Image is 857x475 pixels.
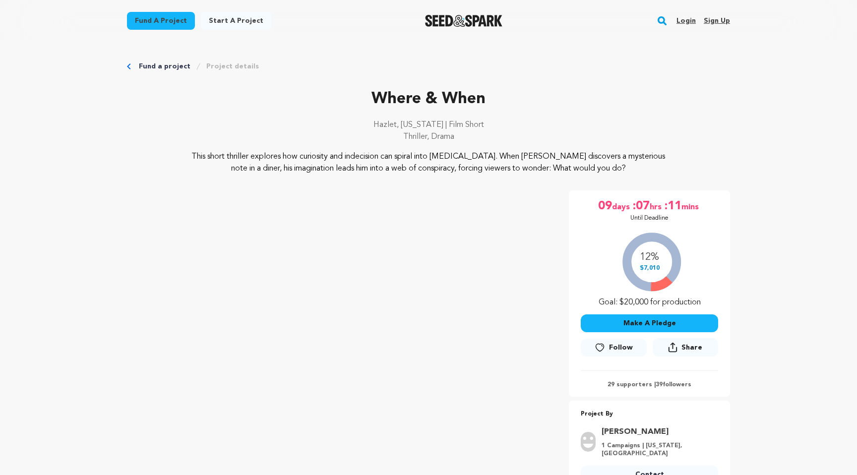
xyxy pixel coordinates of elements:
[581,409,718,420] p: Project By
[664,198,681,214] span: :11
[425,15,503,27] img: Seed&Spark Logo Dark Mode
[581,381,718,389] p: 29 supporters | followers
[602,426,712,438] a: Goto Nicholas Cadoo profile
[656,382,663,388] span: 39
[676,13,696,29] a: Login
[581,314,718,332] button: Make A Pledge
[425,15,503,27] a: Seed&Spark Homepage
[612,198,632,214] span: days
[581,432,596,452] img: user.png
[632,198,650,214] span: :07
[201,12,271,30] a: Start a project
[127,119,730,131] p: Hazlet, [US_STATE] | Film Short
[681,343,702,353] span: Share
[139,61,190,71] a: Fund a project
[581,339,646,356] a: Follow
[602,442,712,458] p: 1 Campaigns | [US_STATE], [GEOGRAPHIC_DATA]
[653,338,718,356] button: Share
[609,343,633,353] span: Follow
[653,338,718,360] span: Share
[630,214,669,222] p: Until Deadline
[127,131,730,143] p: Thriller, Drama
[187,151,670,175] p: This short thriller explores how curiosity and indecision can spiral into [MEDICAL_DATA]. When [P...
[127,87,730,111] p: Where & When
[127,61,730,71] div: Breadcrumb
[127,12,195,30] a: Fund a project
[206,61,259,71] a: Project details
[704,13,730,29] a: Sign up
[681,198,701,214] span: mins
[650,198,664,214] span: hrs
[598,198,612,214] span: 09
